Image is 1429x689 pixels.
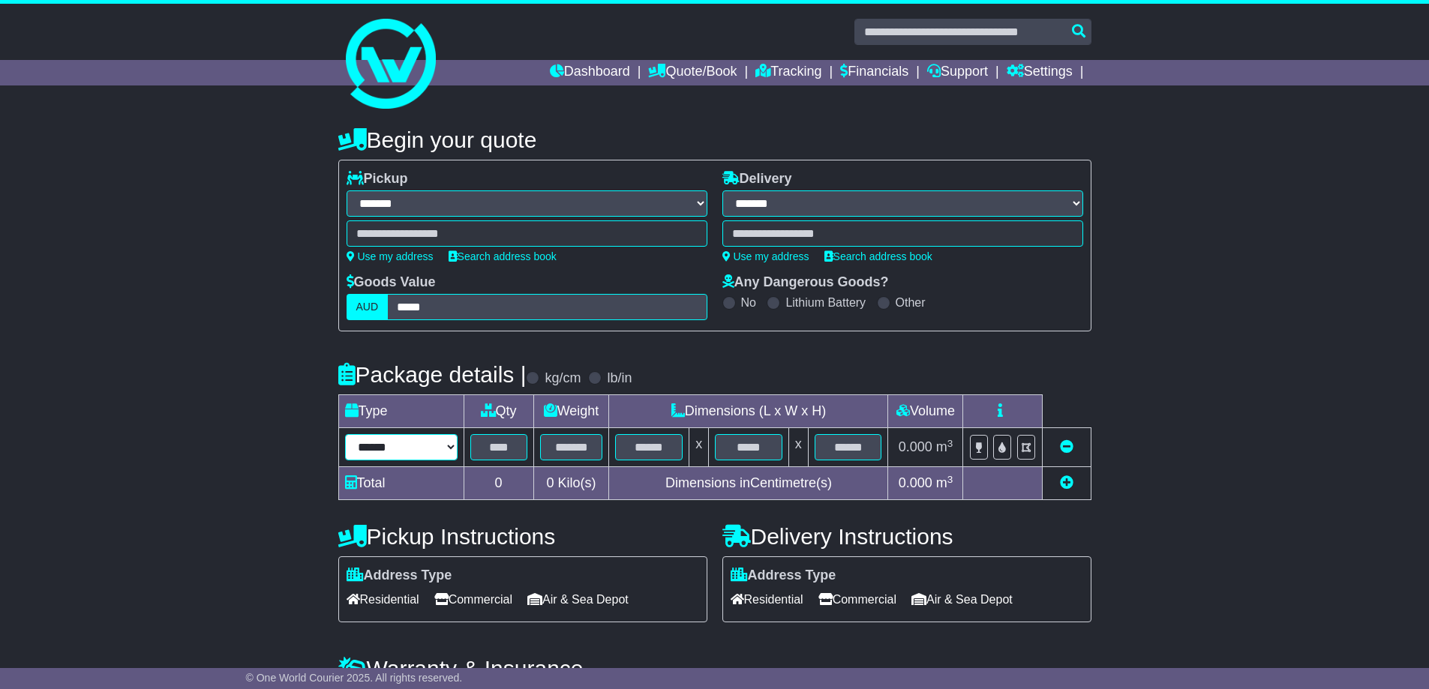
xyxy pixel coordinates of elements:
[788,428,808,467] td: x
[347,171,408,187] label: Pickup
[936,439,953,454] span: m
[785,295,866,310] label: Lithium Battery
[347,274,436,291] label: Goods Value
[824,250,932,262] a: Search address book
[722,524,1091,549] h4: Delivery Instructions
[947,438,953,449] sup: 3
[464,395,533,428] td: Qty
[899,475,932,490] span: 0.000
[947,474,953,485] sup: 3
[533,467,609,500] td: Kilo(s)
[927,60,988,85] a: Support
[533,395,609,428] td: Weight
[347,250,434,262] a: Use my address
[527,588,629,611] span: Air & Sea Depot
[899,439,932,454] span: 0.000
[936,475,953,490] span: m
[546,475,554,490] span: 0
[755,60,821,85] a: Tracking
[434,588,512,611] span: Commercial
[550,60,630,85] a: Dashboard
[609,467,888,500] td: Dimensions in Centimetre(s)
[347,568,452,584] label: Address Type
[338,395,464,428] td: Type
[731,588,803,611] span: Residential
[840,60,908,85] a: Financials
[338,127,1091,152] h4: Begin your quote
[722,171,792,187] label: Delivery
[1060,475,1073,490] a: Add new item
[722,274,889,291] label: Any Dangerous Goods?
[347,294,389,320] label: AUD
[338,656,1091,681] h4: Warranty & Insurance
[338,467,464,500] td: Total
[689,428,709,467] td: x
[896,295,926,310] label: Other
[888,395,963,428] td: Volume
[1007,60,1073,85] a: Settings
[648,60,737,85] a: Quote/Book
[722,250,809,262] a: Use my address
[347,588,419,611] span: Residential
[607,370,632,387] label: lb/in
[911,588,1013,611] span: Air & Sea Depot
[338,362,527,387] h4: Package details |
[545,370,581,387] label: kg/cm
[338,524,707,549] h4: Pickup Instructions
[609,395,888,428] td: Dimensions (L x W x H)
[464,467,533,500] td: 0
[246,672,463,684] span: © One World Courier 2025. All rights reserved.
[731,568,836,584] label: Address Type
[741,295,756,310] label: No
[1060,439,1073,454] a: Remove this item
[449,250,557,262] a: Search address book
[818,588,896,611] span: Commercial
